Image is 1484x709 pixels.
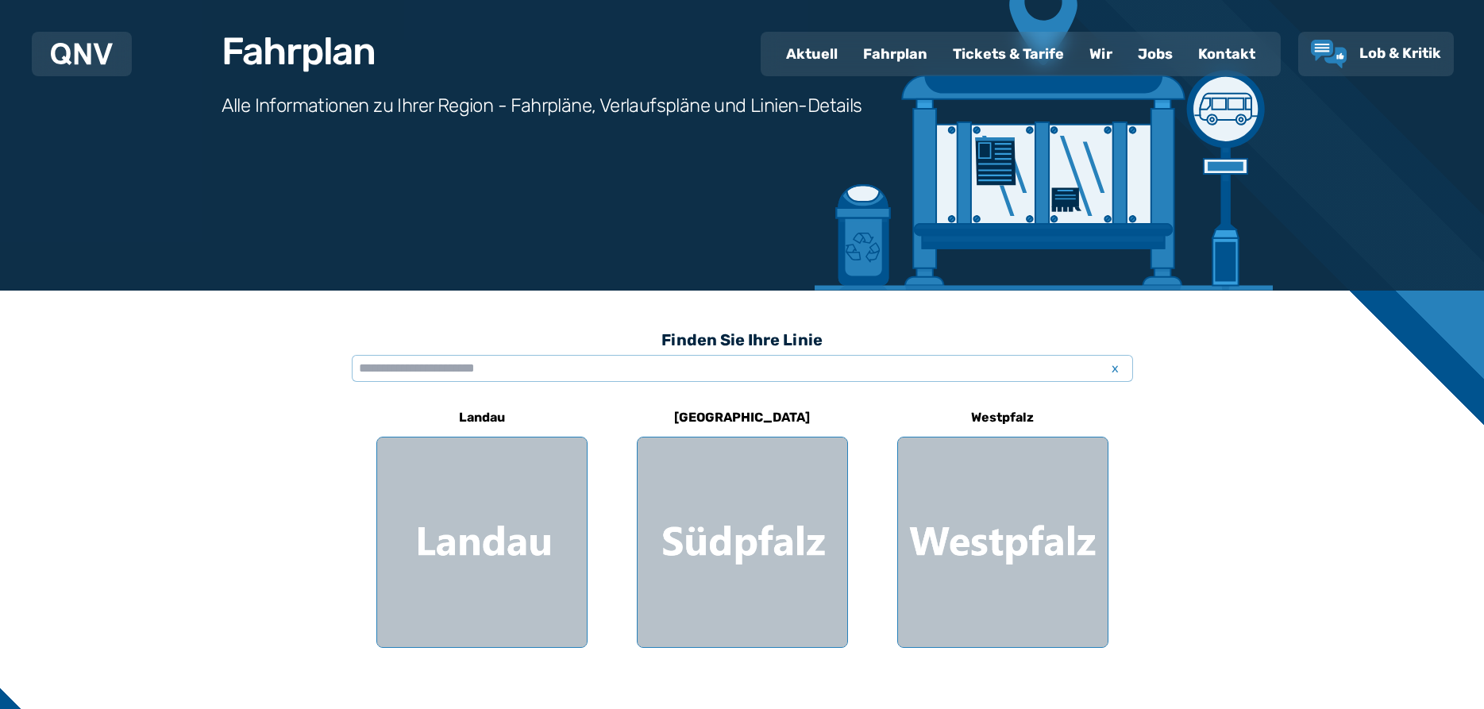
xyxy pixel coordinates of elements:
a: Kontakt [1185,33,1268,75]
h6: Landau [453,405,511,430]
a: QNV Logo [51,38,113,70]
h6: Westpfalz [965,405,1040,430]
a: [GEOGRAPHIC_DATA] Region Südpfalz [637,399,848,648]
h6: [GEOGRAPHIC_DATA] [668,405,816,430]
a: Lob & Kritik [1311,40,1441,68]
img: QNV Logo [51,43,113,65]
a: Jobs [1125,33,1185,75]
a: Aktuell [773,33,850,75]
a: Fahrplan [850,33,940,75]
a: Tickets & Tarife [940,33,1077,75]
h3: Finden Sie Ihre Linie [352,322,1133,357]
span: Lob & Kritik [1359,44,1441,62]
h1: Fahrplan [222,33,376,71]
a: Wir [1077,33,1125,75]
a: Landau Region Landau [376,399,588,648]
span: x [1104,359,1127,378]
a: Westpfalz Region Westpfalz [897,399,1108,648]
h3: Alle Informationen zu Ihrer Region - Fahrpläne, Verlaufspläne und Linien-Details [222,93,862,118]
